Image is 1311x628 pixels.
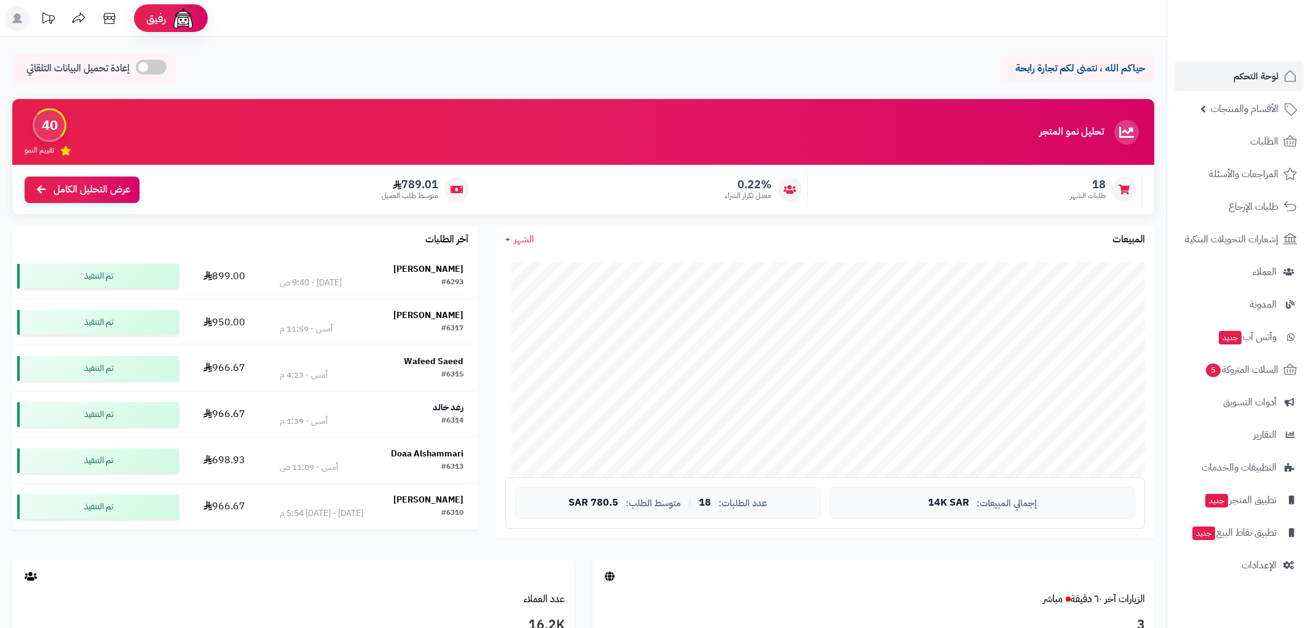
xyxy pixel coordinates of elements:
[393,309,463,322] strong: [PERSON_NAME]
[1039,127,1104,138] h3: تحليل نمو المتجر
[505,233,534,247] a: الشهر
[1191,524,1277,541] span: تطبيق نقاط البيع
[441,369,463,381] div: #6315
[718,498,767,509] span: عدد الطلبات:
[1070,178,1106,191] span: 18
[1175,290,1304,319] a: المدونة
[26,62,130,76] span: إعادة تحميل البيانات التلقائي
[1227,26,1299,52] img: logo-2.png
[1043,592,1063,606] small: مباشر
[1175,127,1304,156] a: الطلبات
[1250,296,1277,313] span: المدونة
[1219,331,1242,344] span: جديد
[1242,557,1277,574] span: الإعدادات
[1043,592,1145,606] a: الزيارات آخر ٦٠ دقيقةمباشر
[184,253,266,299] td: 899.00
[1192,527,1215,540] span: جديد
[17,402,179,427] div: تم التنفيذ
[280,369,328,381] div: أمس - 4:23 م
[1223,394,1277,411] span: أدوات التسويق
[433,401,463,414] strong: رغد خالد
[441,507,463,520] div: #6310
[25,177,140,203] a: عرض التحليل الكامل
[1175,388,1304,417] a: أدوات التسويق
[25,145,54,156] span: تقييم النمو
[1175,355,1304,384] a: السلات المتروكة5
[1175,518,1304,547] a: تطبيق نقاط البيعجديد
[977,498,1037,509] span: إجمالي المبيعات:
[1175,192,1304,221] a: طلبات الإرجاع
[688,498,691,507] span: |
[17,264,179,288] div: تم التنفيذ
[1175,420,1304,450] a: التقارير
[280,461,338,474] div: أمس - 11:09 ص
[725,178,771,191] span: 0.22%
[1209,165,1278,183] span: المراجعات والأسئلة
[1206,364,1221,378] span: 5
[1234,68,1278,85] span: لوحة التحكم
[1175,550,1304,580] a: الإعدادات
[441,277,463,289] div: #6293
[184,392,266,437] td: 966.67
[33,6,63,34] a: تحديثات المنصة
[524,592,565,606] a: عدد العملاء
[280,277,342,289] div: [DATE] - 9:40 ص
[1253,263,1277,280] span: العملاء
[441,323,463,335] div: #6317
[441,461,463,474] div: #6313
[1204,491,1277,509] span: تطبيق المتجر
[1205,494,1228,507] span: جديد
[53,183,130,197] span: عرض التحليل الكامل
[17,495,179,519] div: تم التنفيذ
[1175,159,1304,189] a: المراجعات والأسئلة
[725,191,771,201] span: معدل تكرار الشراء
[382,191,438,201] span: متوسط طلب العميل
[1250,133,1278,150] span: الطلبات
[184,484,266,530] td: 966.67
[382,178,438,191] span: 789.01
[1253,426,1277,443] span: التقارير
[1175,257,1304,287] a: العملاء
[1175,62,1304,91] a: لوحة التحكم
[441,415,463,427] div: #6314
[393,263,463,276] strong: [PERSON_NAME]
[391,447,463,460] strong: Doaa Alshammari
[425,234,468,245] h3: آخر الطلبات
[1202,459,1277,476] span: التطبيقات والخدمات
[184,438,266,483] td: 698.93
[146,11,166,26] span: رفيق
[184,346,266,391] td: 966.67
[1112,234,1145,245] h3: المبيعات
[17,310,179,335] div: تم التنفيذ
[1175,225,1304,254] a: إشعارات التحويلات البنكية
[699,498,711,509] span: 18
[280,507,363,520] div: [DATE] - [DATE] 5:54 م
[280,323,333,335] div: أمس - 11:59 م
[1175,453,1304,482] a: التطبيقات والخدمات
[928,498,969,509] span: 14K SAR
[1185,231,1278,248] span: إشعارات التحويلات البنكية
[1010,62,1145,76] p: حياكم الله ، نتمنى لكم تجارة رابحة
[280,415,328,427] div: أمس - 1:39 م
[184,300,266,345] td: 950.00
[1205,361,1278,378] span: السلات المتروكة
[1218,328,1277,346] span: وآتس آب
[1229,198,1278,215] span: طلبات الإرجاع
[393,493,463,506] strong: [PERSON_NAME]
[514,232,534,247] span: الشهر
[1175,322,1304,352] a: وآتس آبجديد
[626,498,681,509] span: متوسط الطلب:
[1211,100,1278,117] span: الأقسام والمنتجات
[17,356,179,381] div: تم التنفيذ
[404,355,463,368] strong: Wafeed Saeed
[569,498,618,509] span: 780.5 SAR
[1070,191,1106,201] span: طلبات الشهر
[1175,485,1304,515] a: تطبيق المتجرجديد
[17,448,179,473] div: تم التنفيذ
[171,6,195,31] img: ai-face.png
